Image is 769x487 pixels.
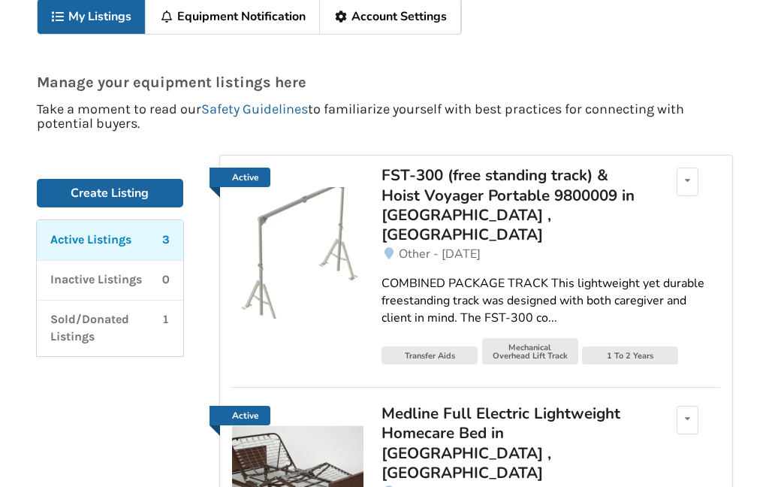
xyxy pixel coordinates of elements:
a: COMBINED PACKAGE TRACK This lightweight yet durable freestanding track was designed with both car... [381,263,719,339]
p: 3 [162,231,170,249]
div: Transfer Aids [381,346,478,364]
div: Mechanical Overhead Lift Track [482,338,578,364]
a: Create Listing [37,179,184,207]
p: Take a moment to read our to familiarize yourself with best practices for connecting with potenti... [37,102,733,131]
a: Safety Guidelines [201,101,308,117]
p: Active Listings [50,231,131,249]
a: Transfer AidsMechanical Overhead Lift Track1 To 2 Years [381,338,719,368]
p: 0 [162,271,170,289]
a: Other - [DATE] [381,245,719,263]
a: Medline Full Electric Lightweight Homecare Bed in [GEOGRAPHIC_DATA] , [GEOGRAPHIC_DATA] [381,406,644,483]
p: Inactive Listings [50,271,142,289]
p: Manage your equipment listings here [37,74,733,90]
p: 1 [162,311,170,346]
span: Other - [DATE] [399,246,481,262]
p: Sold/Donated Listings [50,311,163,346]
div: Medline Full Electric Lightweight Homecare Bed in [GEOGRAPHIC_DATA] , [GEOGRAPHIC_DATA] [381,404,644,483]
a: FST-300 (free standing track) & Hoist Voyager Portable 9800009 in [GEOGRAPHIC_DATA] , [GEOGRAPHIC... [381,168,644,245]
div: 1 To 2 Years [582,346,678,364]
div: COMBINED PACKAGE TRACK This lightweight yet durable freestanding track was designed with both car... [381,275,719,327]
div: FST-300 (free standing track) & Hoist Voyager Portable 9800009 in [GEOGRAPHIC_DATA] , [GEOGRAPHIC... [381,165,644,245]
img: transfer aids-fst-300 (free standing track) & hoist voyager portable 9800009 in qualicum beach , bc [232,187,363,319]
a: Active [232,168,363,319]
a: Active [210,406,270,425]
a: Active [210,168,270,187]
